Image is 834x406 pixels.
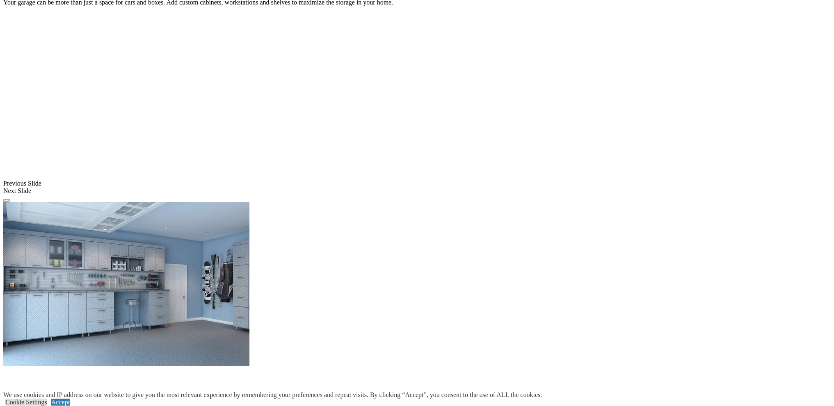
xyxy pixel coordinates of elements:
div: Next Slide [3,187,831,195]
div: Previous Slide [3,180,831,187]
div: We use cookies and IP address on our website to give you the most relevant experience by remember... [3,391,542,399]
a: Cookie Settings [5,399,47,406]
a: Accept [51,399,70,406]
button: Click here to pause slide show [3,199,10,202]
img: Banner for mobile view [3,202,249,366]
